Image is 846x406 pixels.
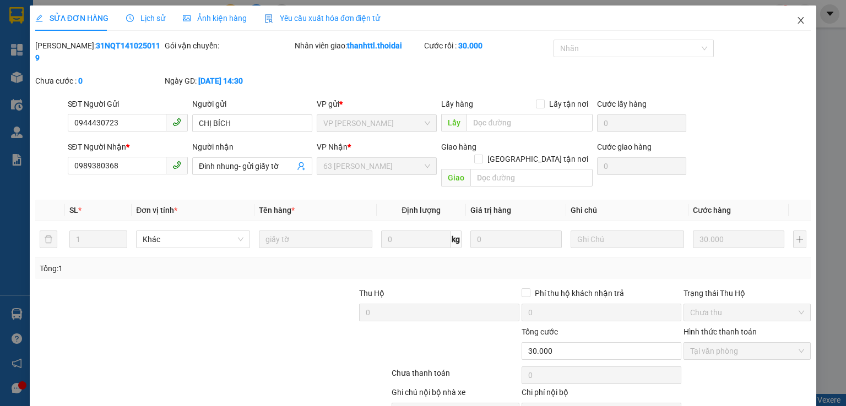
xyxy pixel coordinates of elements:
[198,76,243,85] b: [DATE] 14:30
[40,262,327,275] div: Tổng: 1
[68,98,188,110] div: SĐT Người Gửi
[104,74,187,85] span: 31NQT1410250123
[690,304,804,321] span: Chưa thu
[392,386,519,403] div: Ghi chú nội bộ nhà xe
[172,161,181,169] span: phone
[470,231,562,248] input: 0
[264,14,273,23] img: icon
[571,231,684,248] input: Ghi Chú
[470,206,511,215] span: Giá trị hàng
[35,14,109,23] span: SỬA ĐƠN HÀNG
[323,115,430,131] span: VP Nguyễn Quốc Trị
[264,14,381,23] span: Yêu cầu xuất hóa đơn điện tử
[597,114,686,132] input: Cước lấy hàng
[317,142,348,151] span: VP Nhận
[566,200,688,221] th: Ghi chú
[143,231,243,248] span: Khác
[172,118,181,127] span: phone
[10,9,99,45] strong: CÔNG TY TNHH DỊCH VỤ DU LỊCH THỜI ĐẠI
[165,75,292,87] div: Ngày GD:
[35,41,160,62] b: 31NQT1410250119
[451,231,462,248] span: kg
[690,343,804,359] span: Tại văn phòng
[259,231,372,248] input: VD: Bàn, Ghế
[359,289,384,298] span: Thu Hộ
[522,327,558,336] span: Tổng cước
[441,114,467,131] span: Lấy
[68,141,188,153] div: SĐT Người Nhận
[35,40,162,64] div: [PERSON_NAME]:
[441,169,470,186] span: Giao
[470,169,593,186] input: Dọc đường
[40,231,57,248] button: delete
[295,40,422,52] div: Nhân viên giao:
[467,114,593,131] input: Dọc đường
[69,206,78,215] span: SL
[441,142,476,151] span: Giao hàng
[441,100,473,108] span: Lấy hàng
[35,75,162,87] div: Chưa cước :
[597,100,647,108] label: Cước lấy hàng
[483,153,593,165] span: [GEOGRAPHIC_DATA] tận nơi
[317,98,437,110] div: VP gửi
[297,162,306,171] span: user-add
[522,386,681,403] div: Chi phí nội bộ
[4,39,6,95] img: logo
[126,14,134,22] span: clock-circle
[424,40,551,52] div: Cước rồi :
[597,157,686,175] input: Cước giao hàng
[530,287,628,299] span: Phí thu hộ khách nhận trả
[183,14,247,23] span: Ảnh kiện hàng
[136,206,177,215] span: Đơn vị tính
[402,206,441,215] span: Định lượng
[347,41,402,50] b: thanhttl.thoidai
[793,231,806,248] button: plus
[684,287,811,299] div: Trạng thái Thu Hộ
[192,141,312,153] div: Người nhận
[684,327,757,336] label: Hình thức thanh toán
[259,206,295,215] span: Tên hàng
[78,76,83,85] b: 0
[126,14,165,23] span: Lịch sử
[391,367,520,386] div: Chưa thanh toán
[693,231,784,248] input: 0
[165,40,292,52] div: Gói vận chuyển:
[785,6,816,36] button: Close
[192,98,312,110] div: Người gửi
[7,47,102,86] span: Chuyển phát nhanh: [GEOGRAPHIC_DATA] - [GEOGRAPHIC_DATA]
[545,98,593,110] span: Lấy tận nơi
[323,158,430,174] span: 63 Trần Quang Tặng
[458,41,482,50] b: 30.000
[796,16,805,25] span: close
[35,14,43,22] span: edit
[597,142,652,151] label: Cước giao hàng
[693,206,731,215] span: Cước hàng
[183,14,191,22] span: picture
